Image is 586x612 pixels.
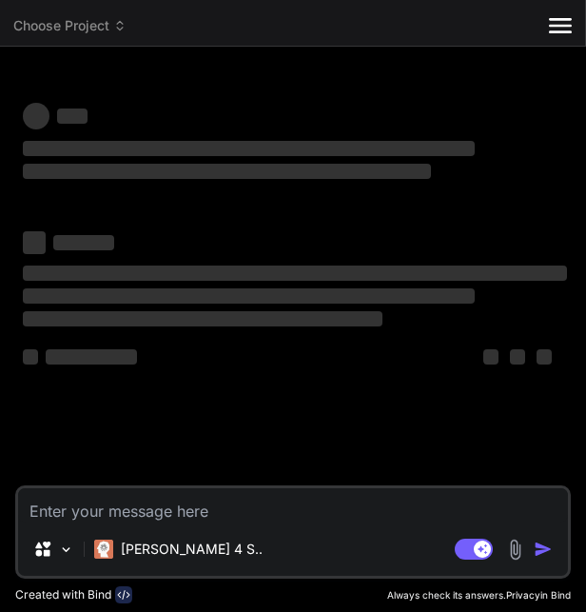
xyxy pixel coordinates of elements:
[23,266,567,281] span: ‌
[115,586,132,603] img: bind-logo
[23,288,475,304] span: ‌
[537,349,552,365] span: ‌
[53,235,114,250] span: ‌
[510,349,525,365] span: ‌
[23,349,38,365] span: ‌
[23,141,475,156] span: ‌
[504,539,526,561] img: attachment
[15,587,111,602] p: Created with Bind
[387,588,571,602] p: Always check its answers. in Bind
[13,16,127,35] span: Choose Project
[57,109,88,124] span: ‌
[46,349,137,365] span: ‌
[506,589,540,601] span: Privacy
[23,311,382,326] span: ‌
[23,231,46,254] span: ‌
[534,540,553,559] img: icon
[121,540,263,559] p: [PERSON_NAME] 4 S..
[94,540,113,559] img: Claude 4 Sonnet
[23,164,431,179] span: ‌
[483,349,498,365] span: ‌
[23,103,49,129] span: ‌
[58,542,74,558] img: Pick Models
